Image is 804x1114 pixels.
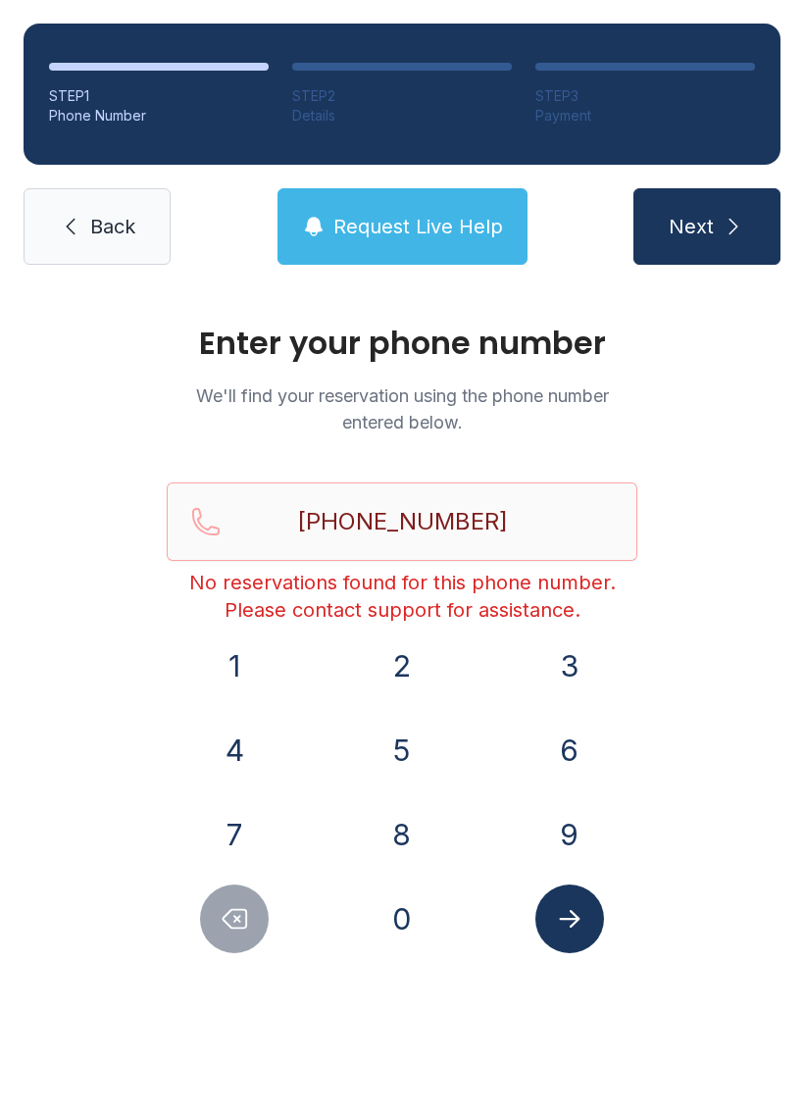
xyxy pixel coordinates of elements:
button: 0 [368,885,436,953]
button: Submit lookup form [535,885,604,953]
div: STEP 3 [535,86,755,106]
button: 3 [535,632,604,700]
div: Details [292,106,512,126]
button: 5 [368,716,436,785]
button: 6 [535,716,604,785]
button: Delete number [200,885,269,953]
div: STEP 2 [292,86,512,106]
button: 1 [200,632,269,700]
h1: Enter your phone number [167,328,637,359]
button: 8 [368,800,436,869]
input: Reservation phone number [167,482,637,561]
button: 7 [200,800,269,869]
span: Request Live Help [333,213,503,240]
span: Next [669,213,714,240]
p: We'll find your reservation using the phone number entered below. [167,382,637,435]
span: Back [90,213,135,240]
button: 9 [535,800,604,869]
div: Payment [535,106,755,126]
button: 4 [200,716,269,785]
div: Phone Number [49,106,269,126]
div: No reservations found for this phone number. Please contact support for assistance. [167,569,637,624]
button: 2 [368,632,436,700]
div: STEP 1 [49,86,269,106]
